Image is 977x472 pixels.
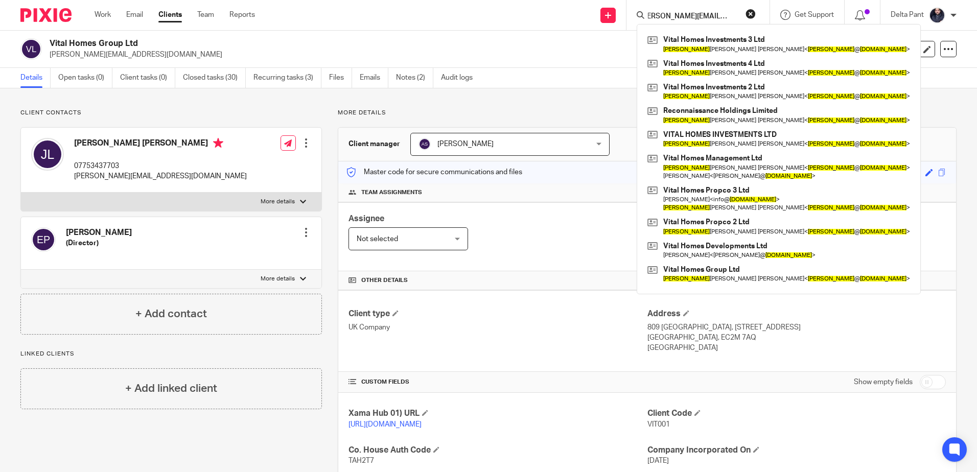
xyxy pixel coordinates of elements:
p: [GEOGRAPHIC_DATA] [647,343,946,353]
h4: Co. House Auth Code [348,445,647,456]
input: Search [647,12,739,21]
a: Team [197,10,214,20]
p: [PERSON_NAME][EMAIL_ADDRESS][DOMAIN_NAME] [74,171,247,181]
a: Details [20,68,51,88]
a: Work [95,10,111,20]
a: Audit logs [441,68,480,88]
a: Client tasks (0) [120,68,175,88]
span: Other details [361,276,408,285]
h4: [PERSON_NAME] [PERSON_NAME] [74,138,247,151]
p: 07753437703 [74,161,247,171]
a: Files [329,68,352,88]
p: Master code for secure communications and files [346,167,522,177]
h4: [PERSON_NAME] [66,227,132,238]
img: svg%3E [418,138,431,150]
a: Notes (2) [396,68,433,88]
h5: (Director) [66,238,132,248]
span: Assignee [348,215,384,223]
span: [PERSON_NAME] [437,140,494,148]
span: Get Support [795,11,834,18]
p: More details [261,275,295,283]
img: svg%3E [31,227,56,252]
h3: Client manager [348,139,400,149]
p: [GEOGRAPHIC_DATA], EC2M 7AQ [647,333,946,343]
h4: CUSTOM FIELDS [348,378,647,386]
a: Email [126,10,143,20]
img: svg%3E [20,38,42,60]
h4: + Add contact [135,306,207,322]
a: [URL][DOMAIN_NAME] [348,421,422,428]
h4: Company Incorporated On [647,445,946,456]
p: Client contacts [20,109,322,117]
h4: Client Code [647,408,946,419]
span: TAH2T7 [348,457,374,464]
p: Delta Pant [891,10,924,20]
img: svg%3E [31,138,64,171]
p: More details [338,109,957,117]
img: Pixie [20,8,72,22]
p: Linked clients [20,350,322,358]
span: Team assignments [361,188,422,197]
a: Closed tasks (30) [183,68,246,88]
h4: Client type [348,309,647,319]
i: Primary [213,138,223,148]
p: More details [261,198,295,206]
img: dipesh-min.jpg [929,7,945,23]
a: Clients [158,10,182,20]
h4: + Add linked client [125,381,217,396]
h4: Xama Hub 01) URL [348,408,647,419]
button: Clear [746,9,756,19]
h4: Address [647,309,946,319]
p: 809 [GEOGRAPHIC_DATA], [STREET_ADDRESS] [647,322,946,333]
span: VIT001 [647,421,670,428]
label: Show empty fields [854,377,913,387]
a: Reports [229,10,255,20]
a: Open tasks (0) [58,68,112,88]
h2: Vital Homes Group Ltd [50,38,664,49]
span: [DATE] [647,457,669,464]
p: UK Company [348,322,647,333]
a: Emails [360,68,388,88]
a: Recurring tasks (3) [253,68,321,88]
span: Not selected [357,235,398,243]
p: [PERSON_NAME][EMAIL_ADDRESS][DOMAIN_NAME] [50,50,818,60]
